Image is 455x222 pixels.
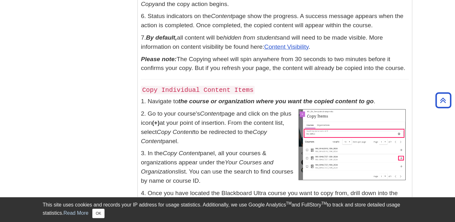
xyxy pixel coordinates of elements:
p: 2. Go to your course's page and click on the plus icon at your point of insertion. From the conte... [141,109,409,146]
div: This site uses cookies and records your IP address for usage statistics. Additionally, we use Goo... [43,201,412,218]
p: 7. all content will be and will need to be made visible. More information on content visibility b... [141,33,409,52]
em: Copy Content [157,129,194,135]
p: 6. Status indicators on the page show the progress. A success message appears when the action is ... [141,12,409,30]
button: Close [92,209,105,218]
sup: TM [286,201,291,206]
em: hidden from students [223,34,280,41]
a: Read More [64,210,88,216]
a: Back to Top [433,96,453,105]
p: 4. Once you have located the Blackboard Ultra course you want to copy from, drill down into the c... [141,189,409,216]
em: Content [211,13,232,19]
p: 3. In the panel, all your courses & organizations appear under the list. You can use the search t... [141,149,409,185]
strong: By default, [146,34,177,41]
sup: TM [321,201,327,206]
code: Copy Individual Content Items [141,86,255,94]
a: Content Visibility [264,43,308,50]
em: Copy Content [163,150,200,156]
em: Copy Content [141,129,267,144]
strong: the course or organization where you want the copied content to go [178,98,373,105]
p: The Copying wheel will spin anywhere from 30 seconds to two minutes before it confirms your copy.... [141,55,409,73]
em: Please note: [141,56,177,62]
em: Content [200,110,221,117]
p: 1. Navigate to . [141,97,409,106]
strong: (+) [152,119,160,126]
